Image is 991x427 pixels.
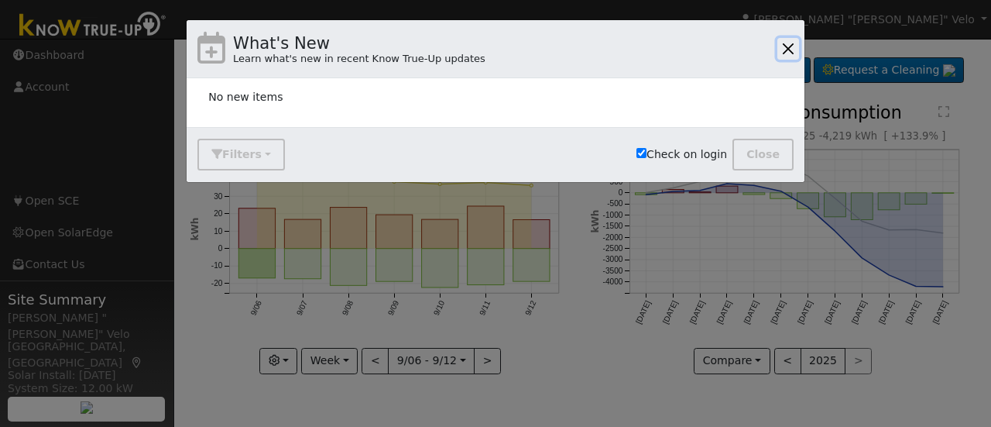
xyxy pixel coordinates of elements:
div: Learn what's new in recent Know True-Up updates [233,51,485,67]
button: Close [732,139,794,170]
span: No new items [208,91,283,103]
label: Check on login [636,146,727,163]
button: Filters [197,139,284,170]
h4: What's New [233,31,485,56]
input: Check on login [636,148,646,158]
